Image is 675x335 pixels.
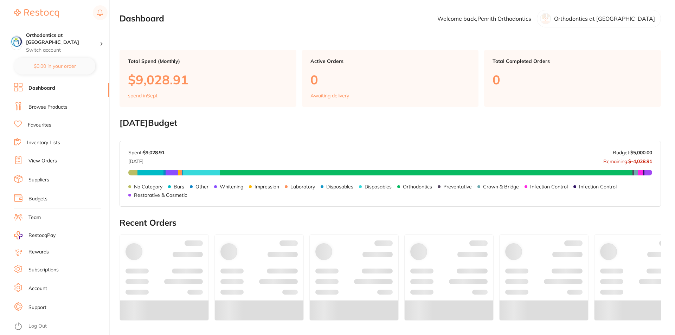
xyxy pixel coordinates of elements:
[14,231,56,239] a: RestocqPay
[11,36,22,47] img: Orthodontics at Penrith
[14,231,22,239] img: RestocqPay
[28,195,47,202] a: Budgets
[128,150,165,155] p: Spent:
[493,58,652,64] p: Total Completed Orders
[290,184,315,189] p: Laboratory
[255,184,279,189] p: Impression
[483,184,519,189] p: Crown & Bridge
[28,104,67,111] a: Browse Products
[28,176,49,183] a: Suppliers
[195,184,208,189] p: Other
[134,192,187,198] p: Restorative & Cosmetic
[28,214,41,221] a: Team
[128,72,288,87] p: $9,028.91
[310,72,470,87] p: 0
[174,184,184,189] p: Burs
[128,93,157,98] p: spend in Sept
[120,118,661,128] h2: [DATE] Budget
[310,93,349,98] p: Awaiting delivery
[134,184,162,189] p: No Category
[28,157,57,165] a: View Orders
[443,184,472,189] p: Preventative
[630,149,652,156] strong: $5,000.00
[28,285,47,292] a: Account
[484,50,661,107] a: Total Completed Orders0
[26,32,100,46] h4: Orthodontics at Penrith
[613,150,652,155] p: Budget:
[28,266,59,273] a: Subscriptions
[14,5,59,21] a: Restocq Logo
[128,58,288,64] p: Total Spend (Monthly)
[14,58,95,75] button: $0.00 in your order
[28,122,51,129] a: Favourites
[493,72,652,87] p: 0
[302,50,479,107] a: Active Orders0Awaiting delivery
[14,321,107,332] button: Log Out
[28,323,47,330] a: Log Out
[579,184,617,189] p: Infection Control
[120,50,296,107] a: Total Spend (Monthly)$9,028.91spend inSept
[220,184,243,189] p: Whitening
[437,15,531,22] p: Welcome back, Penrith Orthodontics
[28,85,55,92] a: Dashboard
[530,184,568,189] p: Infection Control
[403,184,432,189] p: Orthodontics
[27,139,60,146] a: Inventory Lists
[120,14,164,24] h2: Dashboard
[128,156,165,164] p: [DATE]
[120,218,661,228] h2: Recent Orders
[28,232,56,239] span: RestocqPay
[26,47,100,54] p: Switch account
[310,58,470,64] p: Active Orders
[143,149,165,156] strong: $9,028.91
[28,249,49,256] a: Rewards
[554,15,655,22] p: Orthodontics at [GEOGRAPHIC_DATA]
[28,304,46,311] a: Support
[365,184,392,189] p: Disposables
[14,9,59,18] img: Restocq Logo
[603,156,652,164] p: Remaining:
[326,184,353,189] p: Disposables
[628,158,652,165] strong: $-4,028.91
